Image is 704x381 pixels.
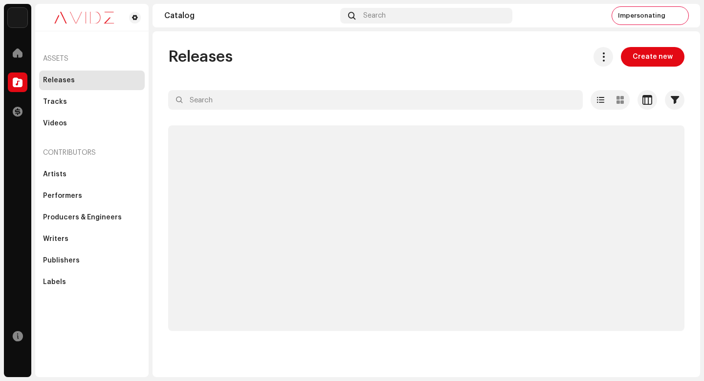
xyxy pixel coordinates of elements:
[39,165,145,184] re-m-nav-item: Artists
[39,114,145,133] re-m-nav-item: Videos
[168,47,233,67] span: Releases
[633,47,673,67] span: Create new
[43,235,68,243] div: Writers
[39,251,145,270] re-m-nav-item: Publishers
[39,92,145,112] re-m-nav-item: Tracks
[39,47,145,71] re-a-nav-header: Assets
[43,12,125,24] img: 0c631eef-60b6-411a-a233-6856366a70de
[43,119,67,127] div: Videos
[168,90,583,110] input: Search
[39,208,145,227] re-m-nav-item: Producers & Engineers
[39,71,145,90] re-m-nav-item: Releases
[43,76,75,84] div: Releases
[43,278,66,286] div: Labels
[43,214,122,221] div: Producers & Engineers
[164,12,336,20] div: Catalog
[8,8,27,27] img: 10d72f0b-d06a-424f-aeaa-9c9f537e57b6
[618,12,665,20] span: Impersonating
[621,47,684,67] button: Create new
[363,12,386,20] span: Search
[43,192,82,200] div: Performers
[43,170,66,178] div: Artists
[39,141,145,165] re-a-nav-header: Contributors
[43,257,80,264] div: Publishers
[671,8,687,24] img: f6b83e16-e947-4fc9-9cc2-434e4cbb8497
[39,186,145,206] re-m-nav-item: Performers
[43,98,67,106] div: Tracks
[39,272,145,292] re-m-nav-item: Labels
[39,229,145,249] re-m-nav-item: Writers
